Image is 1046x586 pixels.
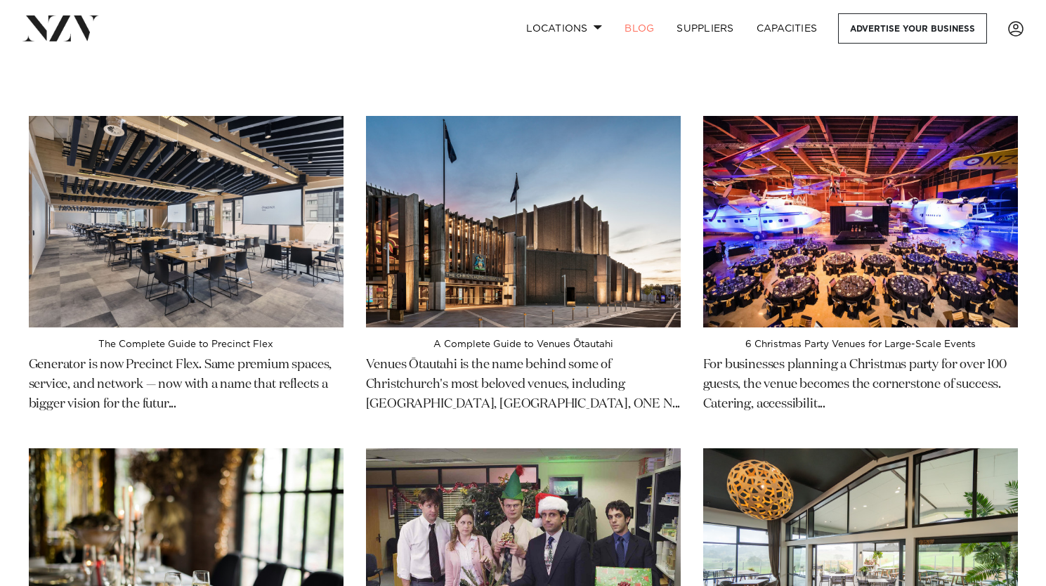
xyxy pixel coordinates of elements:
[29,339,344,350] h4: The Complete Guide to Precinct Flex
[366,116,681,431] a: A Complete Guide to Venues Ōtautahi A Complete Guide to Venues Ōtautahi Venues Ōtautahi is the na...
[366,339,681,350] h4: A Complete Guide to Venues Ōtautahi
[515,13,613,44] a: Locations
[613,13,665,44] a: BLOG
[745,13,829,44] a: Capacities
[29,350,344,415] p: Generator is now Precinct Flex. Same premium spaces, service, and network — now with a name that ...
[29,116,344,327] img: The Complete Guide to Precinct Flex
[703,116,1018,327] img: 6 Christmas Party Venues for Large-Scale Events
[703,339,1018,350] h4: 6 Christmas Party Venues for Large-Scale Events
[366,116,681,327] img: A Complete Guide to Venues Ōtautahi
[22,15,99,41] img: nzv-logo.png
[703,350,1018,415] p: For businesses planning a Christmas party for over 100 guests, the venue becomes the cornerstone ...
[838,13,987,44] a: Advertise your business
[703,116,1018,431] a: 6 Christmas Party Venues for Large-Scale Events 6 Christmas Party Venues for Large-Scale Events F...
[29,116,344,431] a: The Complete Guide to Precinct Flex The Complete Guide to Precinct Flex Generator is now Precinct...
[665,13,745,44] a: SUPPLIERS
[366,350,681,415] p: Venues Ōtautahi is the name behind some of Christchurch's most beloved venues, including [GEOGRAP...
